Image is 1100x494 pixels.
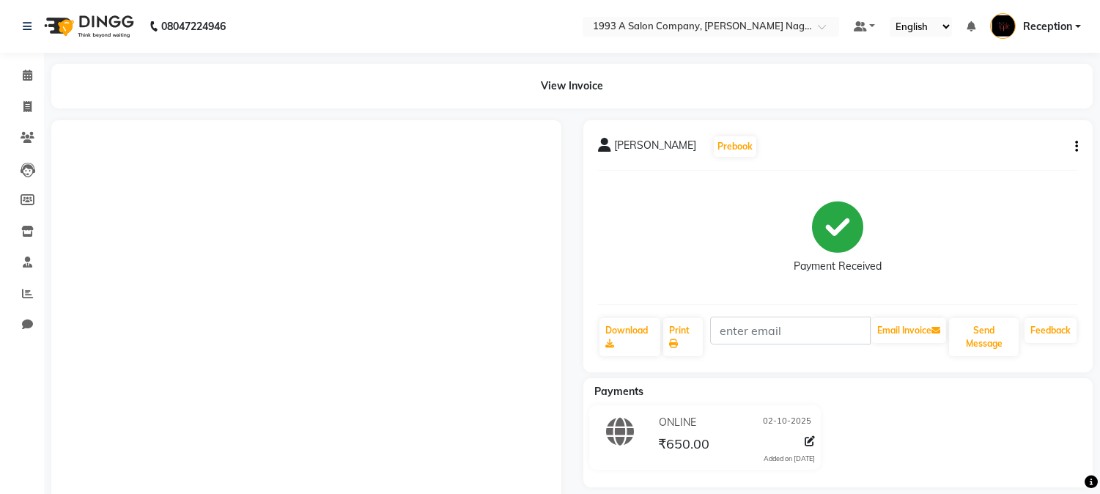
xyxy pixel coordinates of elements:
[658,435,709,456] span: ₹650.00
[871,318,946,343] button: Email Invoice
[710,317,871,344] input: enter email
[714,136,756,157] button: Prebook
[663,318,703,356] a: Print
[794,259,882,274] div: Payment Received
[161,6,226,47] b: 08047224946
[1025,318,1077,343] a: Feedback
[51,64,1093,108] div: View Invoice
[614,138,696,158] span: [PERSON_NAME]
[763,415,811,430] span: 02-10-2025
[594,385,643,398] span: Payments
[949,318,1019,356] button: Send Message
[599,318,660,356] a: Download
[37,6,138,47] img: logo
[1023,19,1072,34] span: Reception
[659,415,696,430] span: ONLINE
[990,13,1016,39] img: Reception
[764,454,815,464] div: Added on [DATE]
